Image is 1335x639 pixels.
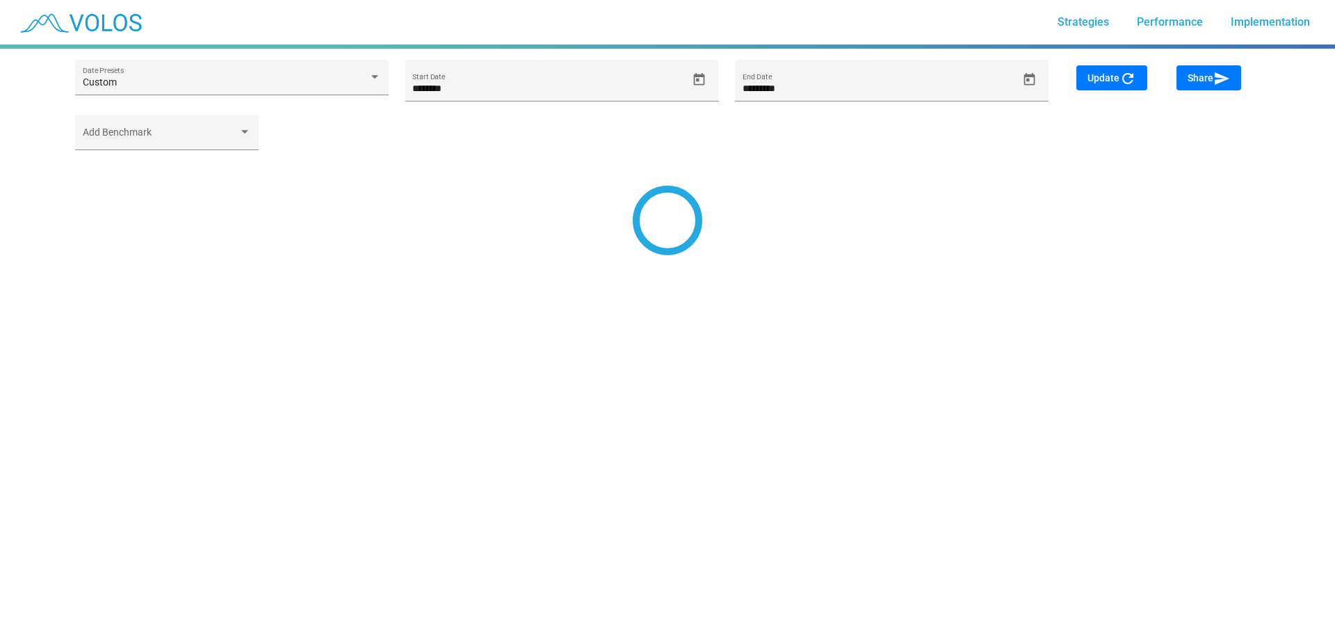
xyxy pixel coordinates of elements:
span: Share [1188,72,1230,83]
mat-icon: refresh [1119,70,1136,87]
a: Performance [1126,10,1214,35]
span: Performance [1137,15,1203,29]
span: Custom [83,76,117,88]
button: Open calendar [1017,67,1042,92]
button: Update [1076,65,1147,90]
img: blue_transparent.png [11,5,149,40]
mat-icon: send [1213,70,1230,87]
span: Implementation [1231,15,1310,29]
a: Implementation [1220,10,1321,35]
button: Open calendar [687,67,711,92]
button: Share [1176,65,1241,90]
span: Strategies [1058,15,1109,29]
a: Strategies [1046,10,1120,35]
span: Update [1087,72,1136,83]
